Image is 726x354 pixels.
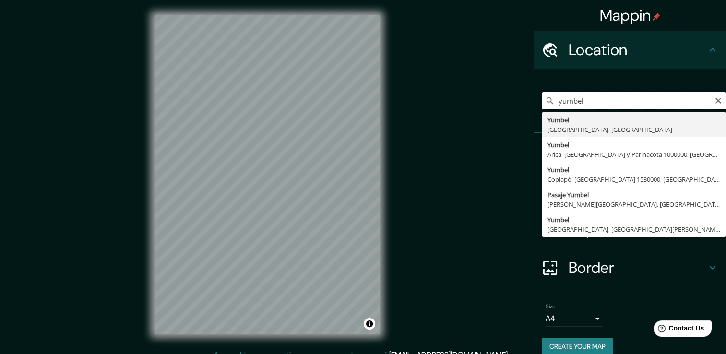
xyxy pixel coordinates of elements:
[547,150,720,159] div: Arica, [GEOGRAPHIC_DATA] y Parinacota 1000000, [GEOGRAPHIC_DATA]
[155,15,380,334] canvas: Map
[546,311,603,326] div: A4
[547,125,720,134] div: [GEOGRAPHIC_DATA], [GEOGRAPHIC_DATA]
[547,115,720,125] div: Yumbel
[547,200,720,209] div: [PERSON_NAME][GEOGRAPHIC_DATA], [GEOGRAPHIC_DATA][PERSON_NAME] 8150000, [GEOGRAPHIC_DATA]
[714,95,722,105] button: Clear
[547,215,720,224] div: Yumbel
[534,31,726,69] div: Location
[546,303,556,311] label: Size
[653,13,660,21] img: pin-icon.png
[542,92,726,109] input: Pick your city or area
[569,40,707,59] h4: Location
[364,318,375,330] button: Toggle attribution
[641,317,715,343] iframe: Help widget launcher
[547,224,720,234] div: [GEOGRAPHIC_DATA], [GEOGRAPHIC_DATA][PERSON_NAME] 8010000, [GEOGRAPHIC_DATA]
[534,210,726,248] div: Layout
[569,258,707,277] h4: Border
[534,133,726,172] div: Pins
[547,190,720,200] div: Pasaje Yumbel
[547,140,720,150] div: Yumbel
[534,248,726,287] div: Border
[600,6,661,25] h4: Mappin
[547,175,720,184] div: Copiapó, [GEOGRAPHIC_DATA] 1530000, [GEOGRAPHIC_DATA]
[534,172,726,210] div: Style
[569,220,707,239] h4: Layout
[547,165,720,175] div: Yumbel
